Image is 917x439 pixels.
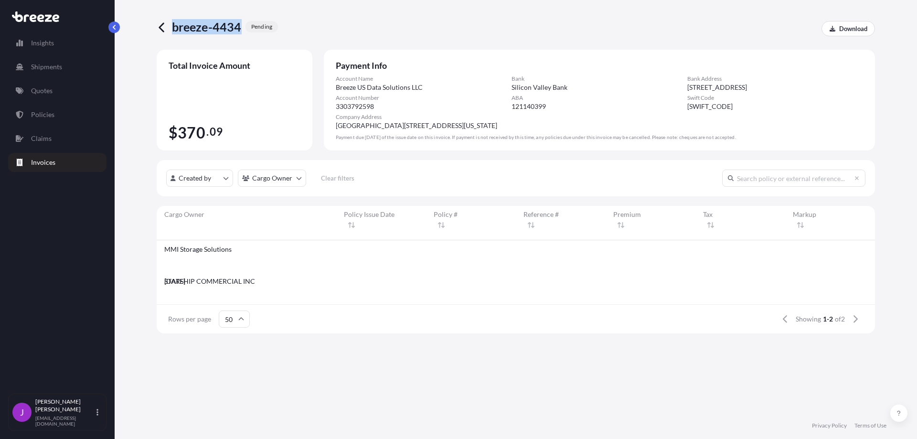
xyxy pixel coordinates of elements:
[168,314,211,324] span: Rows per page
[252,173,292,183] p: Cargo Owner
[336,102,374,111] span: 3303792598
[823,314,833,324] span: 1-2
[172,19,242,34] span: breeze-4434
[687,94,863,102] span: Swift Code
[8,81,107,100] a: Quotes
[336,60,863,71] span: Payment Info
[31,134,52,143] p: Claims
[238,170,306,187] button: cargoOwner Filter options
[251,23,272,31] p: pending
[434,210,458,219] span: Policy #
[344,210,395,219] span: Policy Issue Date
[8,105,107,124] a: Policies
[722,170,865,187] input: Search policy or external reference...
[336,75,512,83] span: Account Name
[839,24,867,33] p: Download
[687,75,863,83] span: Bank Address
[687,102,733,111] span: [SWIFT_CODE]
[8,57,107,76] a: Shipments
[346,219,357,231] button: Sort
[169,125,178,140] span: $
[613,210,641,219] span: Premium
[179,173,211,183] p: Created by
[206,128,209,136] span: .
[795,219,806,231] button: Sort
[8,129,107,148] a: Claims
[793,210,816,219] span: Markup
[20,407,24,417] span: J
[336,134,863,140] div: Payment due [DATE] of the issue date on this invoice. If payment is not received by this time, an...
[705,219,716,231] button: Sort
[31,62,62,72] p: Shipments
[336,83,423,92] span: Breeze US Data Solutions LLC
[178,125,205,140] span: 370
[821,21,875,36] a: Download
[164,210,204,219] span: Cargo Owner
[436,219,447,231] button: Sort
[615,219,627,231] button: Sort
[812,422,847,429] a: Privacy Policy
[336,113,512,121] span: Company Address
[31,38,54,48] p: Insights
[796,314,821,324] span: Showing
[687,83,747,92] span: [STREET_ADDRESS]
[523,210,559,219] span: Reference #
[854,422,886,429] a: Terms of Use
[336,94,512,102] span: Account Number
[512,83,567,92] span: Silicon Valley Bank
[321,173,354,183] p: Clear filters
[835,314,845,324] span: of 2
[164,245,232,254] span: MMI Storage Solutions
[31,110,54,119] p: Policies
[8,33,107,53] a: Insights
[164,277,255,286] span: STARSHIP COMMERCIAL INC
[31,86,53,96] p: Quotes
[8,153,107,172] a: Invoices
[512,102,546,111] span: 121140399
[210,128,222,136] span: 09
[512,75,687,83] span: Bank
[169,60,300,71] span: Total Invoice Amount
[31,158,55,167] p: Invoices
[703,210,713,219] span: Tax
[35,415,95,427] p: [EMAIL_ADDRESS][DOMAIN_NAME]
[166,170,233,187] button: createdBy Filter options
[336,121,497,130] span: [GEOGRAPHIC_DATA][STREET_ADDRESS][US_STATE]
[525,219,537,231] button: Sort
[35,398,95,413] p: [PERSON_NAME] [PERSON_NAME]
[311,171,364,186] button: Clear filters
[512,94,687,102] span: ABA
